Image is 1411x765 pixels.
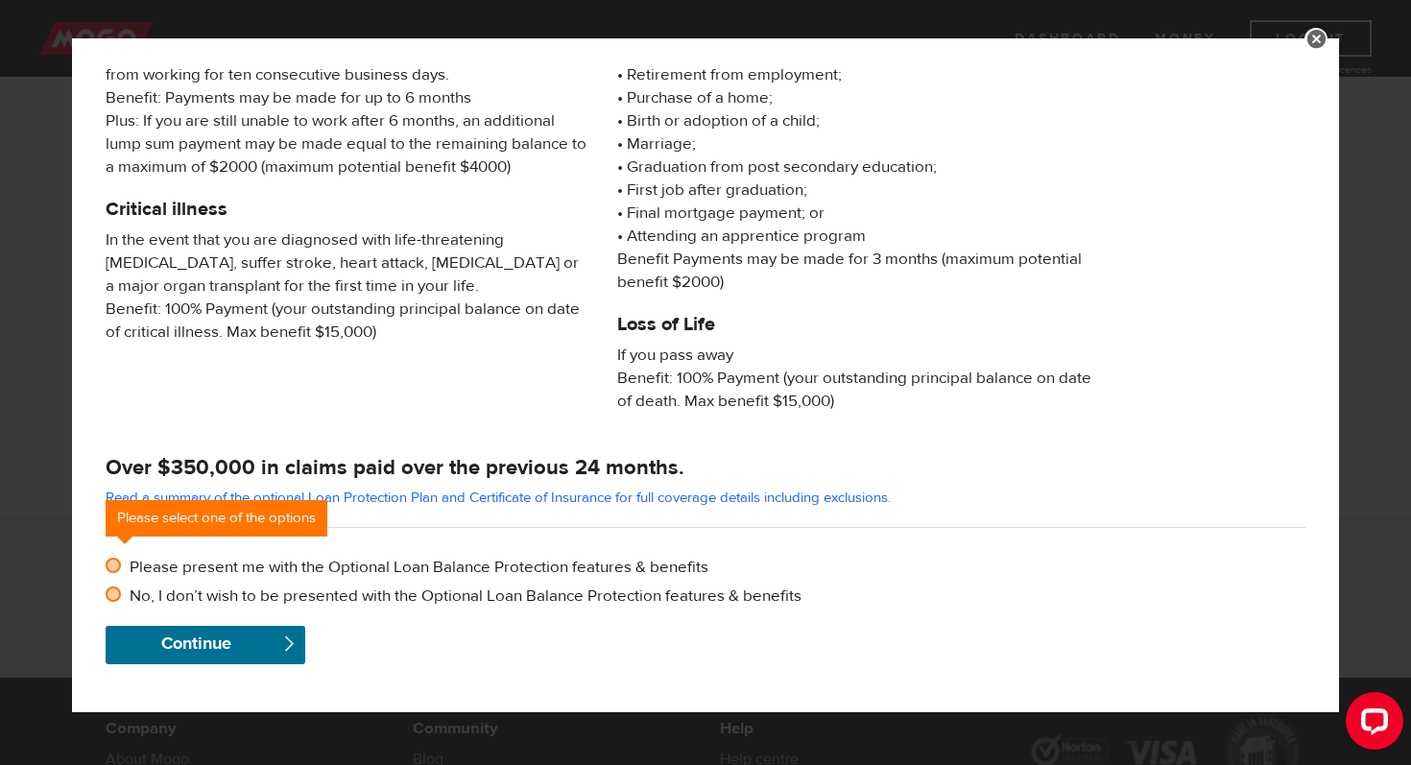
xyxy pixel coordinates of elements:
[106,585,130,609] input: No, I don’t wish to be presented with the Optional Loan Balance Protection features & benefits
[617,313,1100,336] h5: Loss of Life
[106,40,588,179] span: In the event that you sustain an injury or illness that prevents you from working for ten consecu...
[106,556,130,580] input: Please present me with the Optional Loan Balance Protection features & benefits
[106,626,305,664] button: Continue
[617,344,1100,413] span: If you pass away Benefit: 100% Payment (your outstanding principal balance on date of death. Max ...
[130,556,1305,579] label: Please present me with the Optional Loan Balance Protection features & benefits
[106,198,588,221] h5: Critical illness
[617,40,1100,294] p: • Retirement from employment; • Purchase of a home; • Birth or adoption of a child; • Marriage; •...
[106,500,327,537] div: Please select one of the options
[106,228,588,344] span: In the event that you are diagnosed with life-threatening [MEDICAL_DATA], suffer stroke, heart at...
[106,489,891,507] a: Read a summary of the optional Loan Protection Plan and Certificate of Insurance for full coverag...
[281,635,298,652] span: 
[130,585,1305,608] label: No, I don’t wish to be presented with the Optional Loan Balance Protection features & benefits
[1330,684,1411,765] iframe: LiveChat chat widget
[106,454,1305,481] h4: Over $350,000 in claims paid over the previous 24 months.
